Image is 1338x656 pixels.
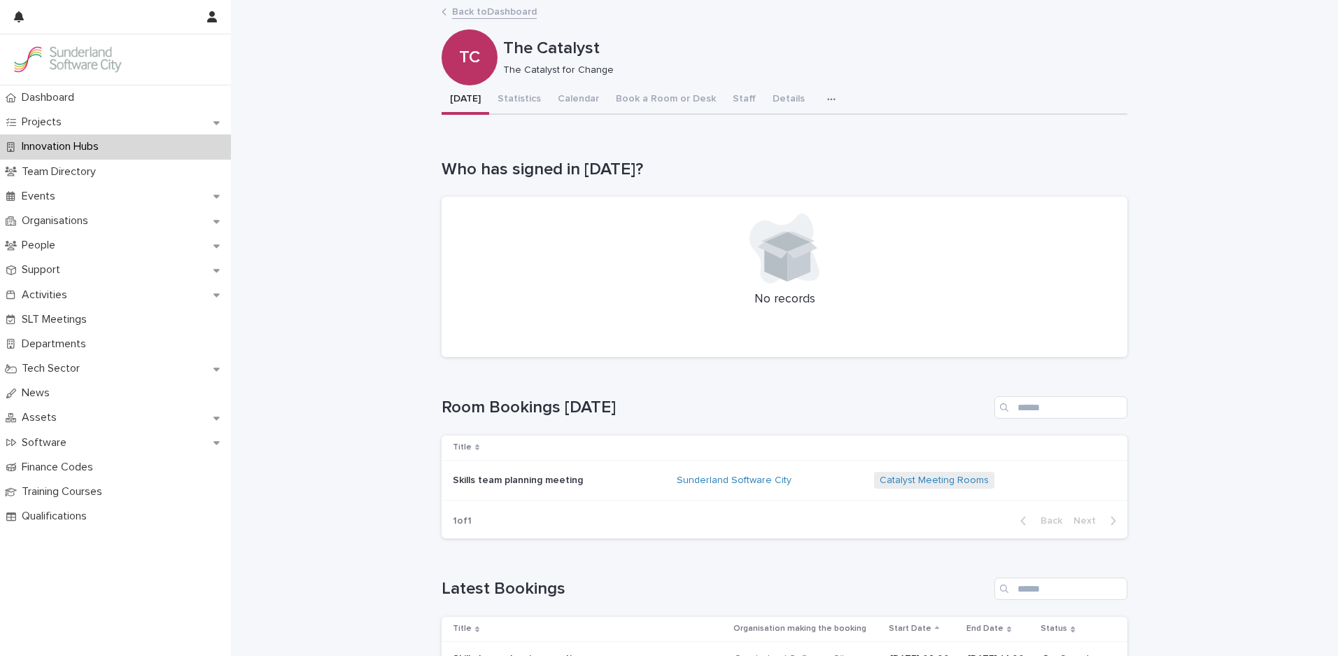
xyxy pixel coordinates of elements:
[16,485,113,498] p: Training Courses
[458,292,1111,307] p: No records
[453,472,586,487] p: Skills team planning meeting
[889,621,931,636] p: Start Date
[442,398,989,418] h1: Room Bookings [DATE]
[764,85,813,115] button: Details
[733,621,866,636] p: Organisation making the booking
[16,313,98,326] p: SLT Meetings
[442,504,483,538] p: 1 of 1
[16,263,71,277] p: Support
[724,85,764,115] button: Staff
[966,621,1003,636] p: End Date
[880,475,989,487] a: Catalyst Meeting Rooms
[442,160,1127,180] h1: Who has signed in [DATE]?
[16,362,91,375] p: Tech Sector
[16,386,61,400] p: News
[503,64,1116,76] p: The Catalyst for Change
[452,3,537,19] a: Back toDashboard
[16,239,66,252] p: People
[489,85,549,115] button: Statistics
[442,460,1127,501] tr: Skills team planning meetingSkills team planning meeting Sunderland Software City Catalyst Meetin...
[16,510,98,523] p: Qualifications
[16,214,99,228] p: Organisations
[453,440,472,455] p: Title
[503,39,1122,59] p: The Catalyst
[1073,516,1104,526] span: Next
[607,85,724,115] button: Book a Room or Desk
[549,85,607,115] button: Calendar
[16,140,110,153] p: Innovation Hubs
[1041,621,1067,636] p: Status
[1032,516,1062,526] span: Back
[16,116,73,129] p: Projects
[16,91,85,104] p: Dashboard
[16,190,66,203] p: Events
[16,411,68,424] p: Assets
[16,436,78,449] p: Software
[16,288,78,302] p: Activities
[16,461,104,474] p: Finance Codes
[994,578,1127,600] input: Search
[11,46,123,74] img: Kay6KQejSz2FjblR6DWv
[442,85,489,115] button: [DATE]
[453,621,472,636] p: Title
[16,337,97,351] p: Departments
[1068,515,1127,527] button: Next
[677,475,791,487] a: Sunderland Software City
[16,165,107,179] p: Team Directory
[442,579,989,599] h1: Latest Bookings
[1009,515,1068,527] button: Back
[994,396,1127,419] input: Search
